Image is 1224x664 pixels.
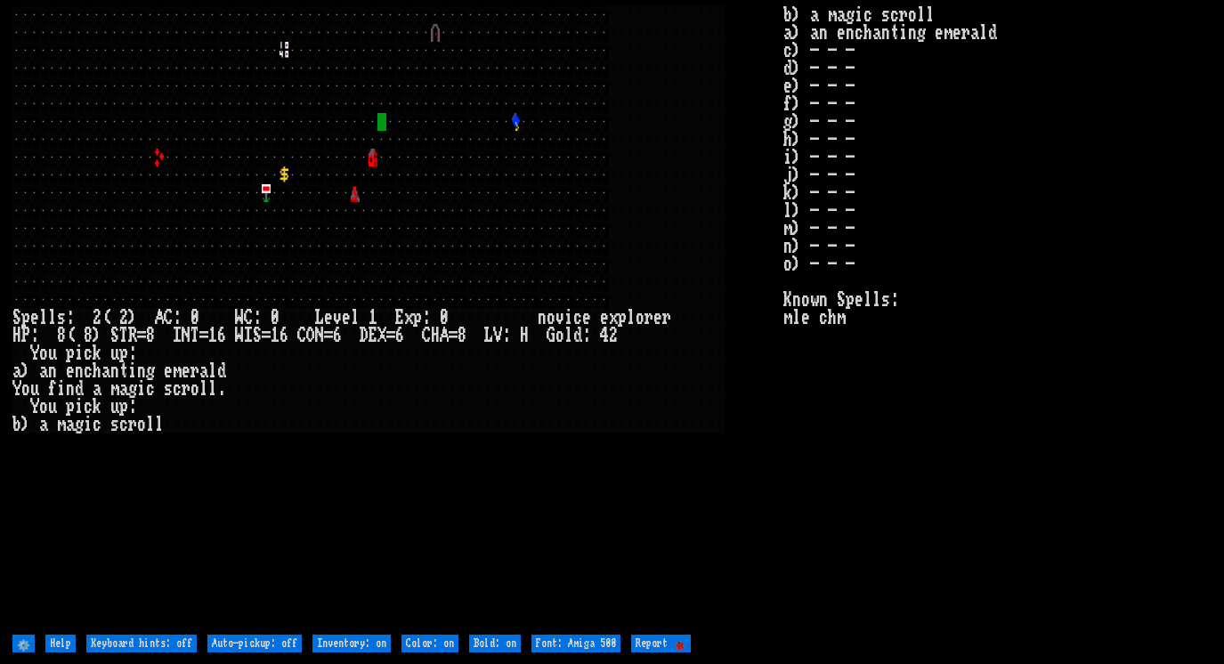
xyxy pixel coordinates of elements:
div: W [235,327,244,344]
div: o [190,380,199,398]
div: ) [93,327,101,344]
div: W [235,309,244,327]
div: l [199,380,208,398]
div: l [564,327,573,344]
div: C [164,309,173,327]
div: c [84,344,93,362]
div: n [66,380,75,398]
div: l [208,362,217,380]
div: e [164,362,173,380]
div: Y [12,380,21,398]
div: 1 [208,327,217,344]
div: i [75,344,84,362]
div: a [93,380,101,398]
div: l [627,309,636,327]
div: 8 [146,327,155,344]
div: g [75,416,84,433]
div: o [39,344,48,362]
div: p [413,309,422,327]
div: 8 [57,327,66,344]
input: Color: on [401,635,458,652]
div: d [217,362,226,380]
div: a [39,362,48,380]
div: l [48,309,57,327]
div: 4 [600,327,609,344]
div: p [119,344,128,362]
div: i [128,362,137,380]
div: i [137,380,146,398]
div: ( [101,309,110,327]
div: L [315,309,324,327]
div: c [173,380,182,398]
div: P [21,327,30,344]
div: 0 [190,309,199,327]
div: A [440,327,449,344]
div: ( [66,327,75,344]
div: : [422,309,431,327]
div: o [636,309,644,327]
div: 1 [271,327,280,344]
div: I [244,327,253,344]
div: m [110,380,119,398]
div: s [57,309,66,327]
div: O [306,327,315,344]
div: a [66,416,75,433]
div: E [395,309,404,327]
div: 6 [217,327,226,344]
div: p [618,309,627,327]
div: i [84,416,93,433]
div: R [128,327,137,344]
div: C [422,327,431,344]
input: Keyboard hints: off [86,635,197,652]
div: m [57,416,66,433]
div: a [12,362,21,380]
div: 0 [271,309,280,327]
div: 2 [119,309,128,327]
div: n [48,362,57,380]
div: o [21,380,30,398]
div: H [520,327,529,344]
div: n [75,362,84,380]
div: r [644,309,653,327]
div: n [110,362,119,380]
div: S [12,309,21,327]
div: e [600,309,609,327]
div: V [493,327,502,344]
div: l [39,309,48,327]
div: l [155,416,164,433]
div: N [315,327,324,344]
div: o [39,398,48,416]
div: 6 [395,327,404,344]
div: : [502,327,511,344]
div: : [128,398,137,416]
div: o [547,309,555,327]
div: v [555,309,564,327]
div: m [173,362,182,380]
div: r [662,309,671,327]
div: S [253,327,262,344]
div: I [173,327,182,344]
div: e [182,362,190,380]
div: A [155,309,164,327]
div: 1 [369,309,377,327]
div: r [128,416,137,433]
div: x [404,309,413,327]
div: g [146,362,155,380]
div: ) [21,416,30,433]
div: b [12,416,21,433]
div: 8 [84,327,93,344]
div: 2 [609,327,618,344]
div: o [137,416,146,433]
div: d [573,327,582,344]
input: Font: Amiga 500 [531,635,620,652]
div: a [39,416,48,433]
div: : [173,309,182,327]
div: o [555,327,564,344]
div: ) [128,309,137,327]
div: e [342,309,351,327]
div: 2 [93,309,101,327]
div: x [609,309,618,327]
div: i [75,398,84,416]
input: Report 🐞 [631,635,691,652]
div: s [110,416,119,433]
